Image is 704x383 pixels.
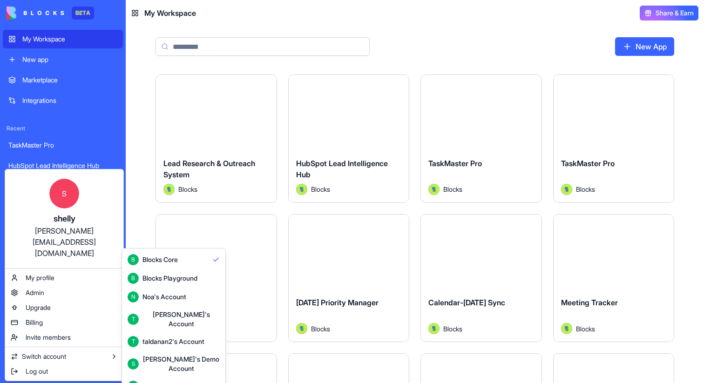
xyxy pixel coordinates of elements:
[3,125,123,132] span: Recent
[22,352,66,361] span: Switch account
[26,303,51,312] span: Upgrade
[7,270,122,285] a: My profile
[7,315,122,330] a: Billing
[26,288,44,297] span: Admin
[7,330,122,345] a: Invite members
[7,171,122,266] a: Sshelly[PERSON_NAME][EMAIL_ADDRESS][DOMAIN_NAME]
[26,333,71,342] span: Invite members
[14,212,114,225] div: shelly
[26,367,48,376] span: Log out
[14,225,114,259] div: [PERSON_NAME][EMAIL_ADDRESS][DOMAIN_NAME]
[8,141,117,150] div: TaskMaster Pro
[7,285,122,300] a: Admin
[26,273,54,282] span: My profile
[8,161,117,170] div: HubSpot Lead Intelligence Hub
[49,179,79,208] span: S
[26,318,43,327] span: Billing
[7,300,122,315] a: Upgrade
